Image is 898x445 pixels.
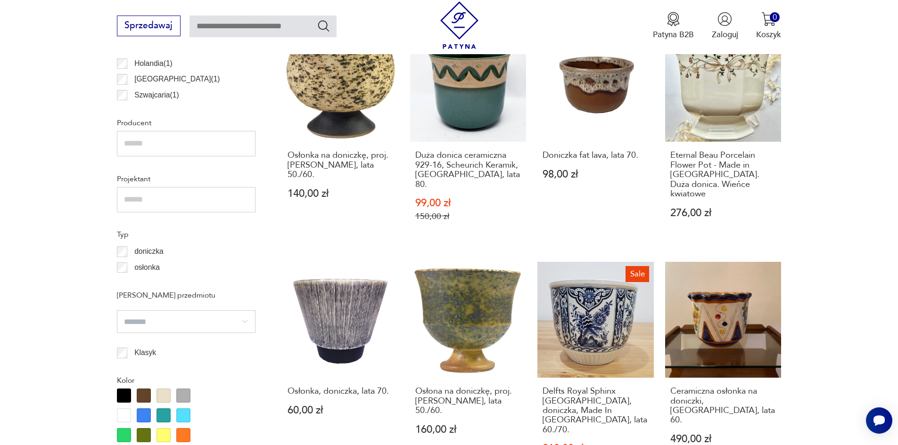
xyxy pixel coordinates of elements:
[134,261,160,274] p: osłonka
[282,26,399,244] a: Osłonka na doniczkę, proj. P. Groeneveldt, Dania, lata 50./60.Osłonka na doniczkę, proj. [PERSON_...
[117,16,181,36] button: Sprzedawaj
[866,407,892,434] iframe: Smartsupp widget button
[134,89,179,101] p: Szwajcaria ( 1 )
[665,26,782,244] a: Eternal Beau Porcelain Flower Pot - Made in England. Duża donica. Wieńce kwiatoweEternal Beau Por...
[537,26,654,244] a: Doniczka fat lava, lata 70.Doniczka fat lava, lata 70.98,00 zł
[288,387,394,396] h3: Osłonka, doniczka, lata 70.
[288,151,394,179] h3: Osłonka na doniczkę, proj. [PERSON_NAME], lata 50./60.
[415,387,521,415] h3: Osłona na doniczkę, proj. [PERSON_NAME], lata 50./60.
[117,173,255,185] p: Projektant
[436,1,483,49] img: Patyna - sklep z meblami i dekoracjami vintage
[543,170,649,179] p: 98,00 zł
[666,12,681,26] img: Ikona medalu
[117,289,255,301] p: [PERSON_NAME] przedmiotu
[117,374,255,387] p: Kolor
[317,19,330,32] button: Szukaj
[756,12,781,40] button: 0Koszyk
[415,198,521,208] p: 99,00 zł
[717,12,732,26] img: Ikonka użytkownika
[134,245,164,258] p: doniczka
[543,387,649,435] h3: Delfts Royal Sphinx [GEOGRAPHIC_DATA], doniczka, Made In [GEOGRAPHIC_DATA], lata 60./70.
[653,29,694,40] p: Patyna B2B
[410,26,527,244] a: SaleDuża donica ceramiczna 929-16, Scheurich Keramik, Niemcy, lata 80.Duża donica ceramiczna 929-...
[134,347,156,359] p: Klasyk
[770,12,780,22] div: 0
[756,29,781,40] p: Koszyk
[670,151,776,199] h3: Eternal Beau Porcelain Flower Pot - Made in [GEOGRAPHIC_DATA]. Duża donica. Wieńce kwiatowe
[712,29,738,40] p: Zaloguj
[415,425,521,435] p: 160,00 zł
[415,211,521,221] p: 150,00 zł
[653,12,694,40] a: Ikona medaluPatyna B2B
[288,189,394,199] p: 140,00 zł
[670,434,776,444] p: 490,00 zł
[712,12,738,40] button: Zaloguj
[653,12,694,40] button: Patyna B2B
[117,23,181,30] a: Sprzedawaj
[543,151,649,160] h3: Doniczka fat lava, lata 70.
[288,405,394,415] p: 60,00 zł
[134,73,220,85] p: [GEOGRAPHIC_DATA] ( 1 )
[670,387,776,425] h3: Ceramiczna osłonka na doniczki, [GEOGRAPHIC_DATA], lata 60.
[117,117,255,129] p: Producent
[415,151,521,189] h3: Duża donica ceramiczna 929-16, Scheurich Keramik, [GEOGRAPHIC_DATA], lata 80.
[761,12,776,26] img: Ikona koszyka
[134,57,173,70] p: Holandia ( 1 )
[670,208,776,218] p: 276,00 zł
[117,228,255,241] p: Typ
